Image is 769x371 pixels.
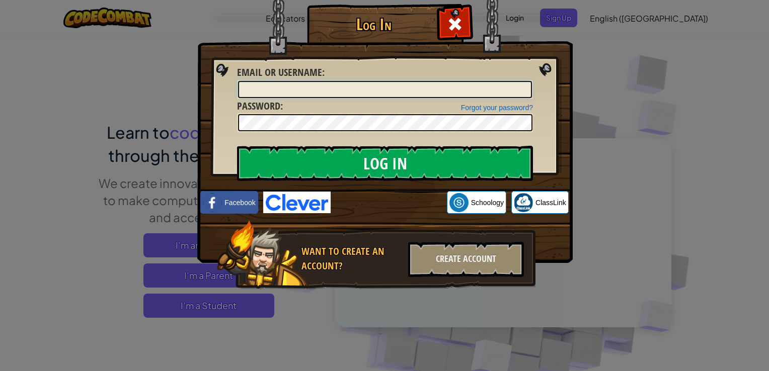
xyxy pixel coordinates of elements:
[331,192,447,214] iframe: Sign in with Google Button
[562,10,759,127] iframe: Sign in with Google Dialogue
[237,99,283,114] label: :
[461,104,533,112] a: Forgot your password?
[203,193,222,212] img: facebook_small.png
[449,193,469,212] img: schoology.png
[301,244,402,273] div: Want to create an account?
[408,242,524,277] div: Create Account
[237,146,533,181] input: Log In
[237,65,325,80] label: :
[237,65,322,79] span: Email or Username
[224,198,255,208] span: Facebook
[514,193,533,212] img: classlink-logo-small.png
[471,198,504,208] span: Schoology
[310,16,438,33] h1: Log In
[237,99,280,113] span: Password
[535,198,566,208] span: ClassLink
[263,192,331,213] img: clever-logo-blue.png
